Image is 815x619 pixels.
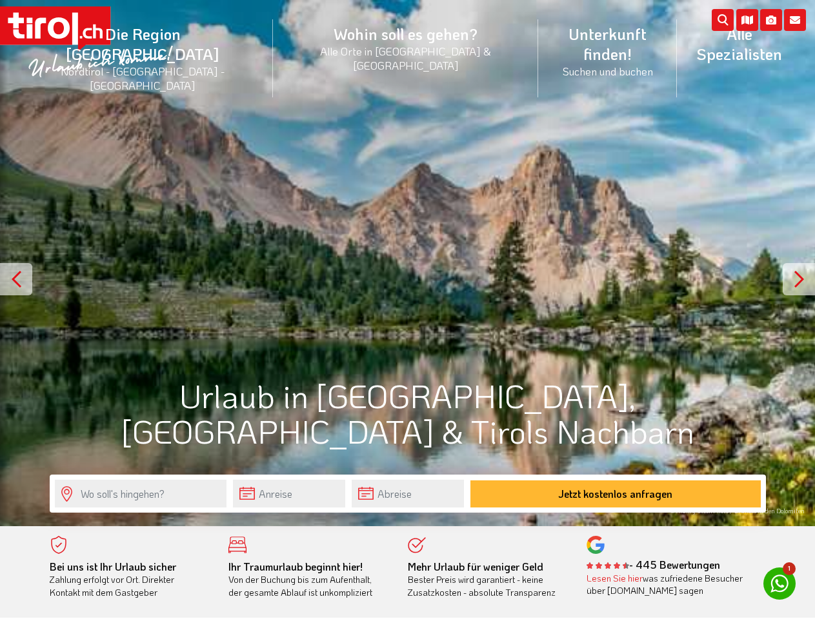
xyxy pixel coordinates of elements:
small: Alle Orte in [GEOGRAPHIC_DATA] & [GEOGRAPHIC_DATA] [288,44,523,72]
button: Jetzt kostenlos anfragen [470,480,761,507]
a: Die Region [GEOGRAPHIC_DATA]Nordtirol - [GEOGRAPHIC_DATA] - [GEOGRAPHIC_DATA] [13,10,273,107]
input: Abreise [352,480,464,507]
a: Alle Spezialisten [677,10,802,78]
a: Lesen Sie hier [587,572,643,584]
b: Ihr Traumurlaub beginnt hier! [228,560,363,573]
small: Nordtirol - [GEOGRAPHIC_DATA] - [GEOGRAPHIC_DATA] [28,64,257,92]
input: Anreise [233,480,345,507]
a: Unterkunft finden!Suchen und buchen [538,10,676,92]
b: Mehr Urlaub für weniger Geld [408,560,543,573]
i: Kontakt [784,9,806,31]
small: Suchen und buchen [554,64,661,78]
b: Bei uns ist Ihr Urlaub sicher [50,560,176,573]
div: Von der Buchung bis zum Aufenthalt, der gesamte Ablauf ist unkompliziert [228,560,388,599]
b: - 445 Bewertungen [587,558,720,571]
a: Wohin soll es gehen?Alle Orte in [GEOGRAPHIC_DATA] & [GEOGRAPHIC_DATA] [273,10,539,86]
input: Wo soll's hingehen? [55,480,226,507]
a: 1 [763,567,796,600]
div: Bester Preis wird garantiert - keine Zusatzkosten - absolute Transparenz [408,560,568,599]
i: Fotogalerie [760,9,782,31]
span: 1 [783,562,796,575]
div: Zahlung erfolgt vor Ort. Direkter Kontakt mit dem Gastgeber [50,560,210,599]
div: was zufriedene Besucher über [DOMAIN_NAME] sagen [587,572,747,597]
i: Karte öffnen [736,9,758,31]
